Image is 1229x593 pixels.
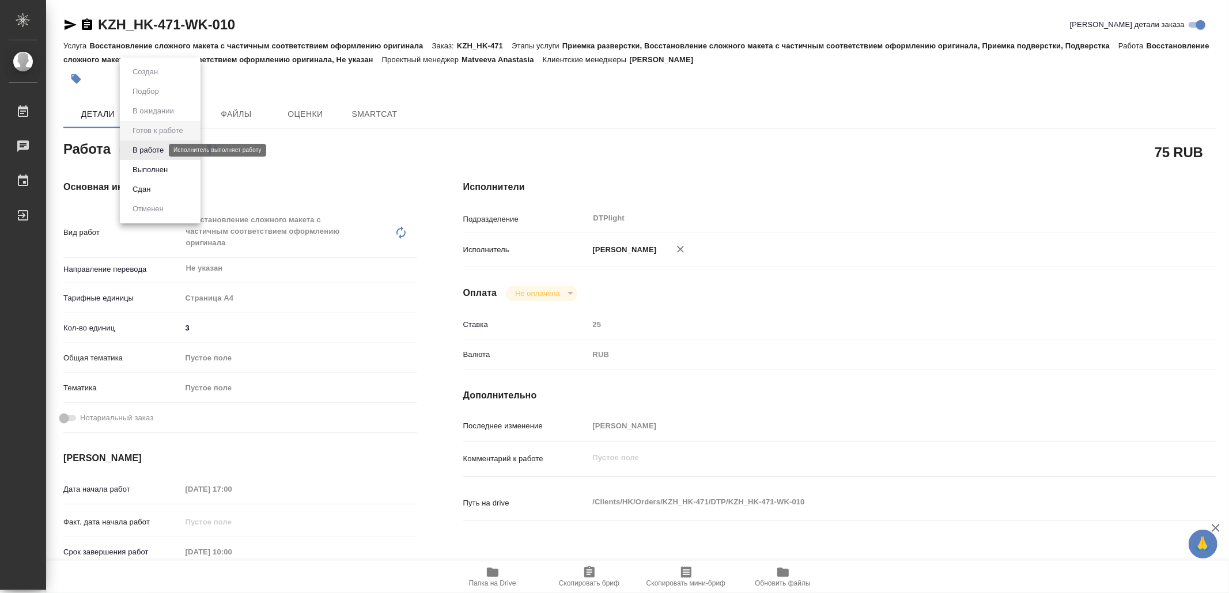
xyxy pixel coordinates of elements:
[129,105,177,117] button: В ожидании
[129,164,171,176] button: Выполнен
[129,203,167,215] button: Отменен
[129,183,154,196] button: Сдан
[129,124,187,137] button: Готов к работе
[129,66,161,78] button: Создан
[129,144,167,157] button: В работе
[129,85,162,98] button: Подбор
